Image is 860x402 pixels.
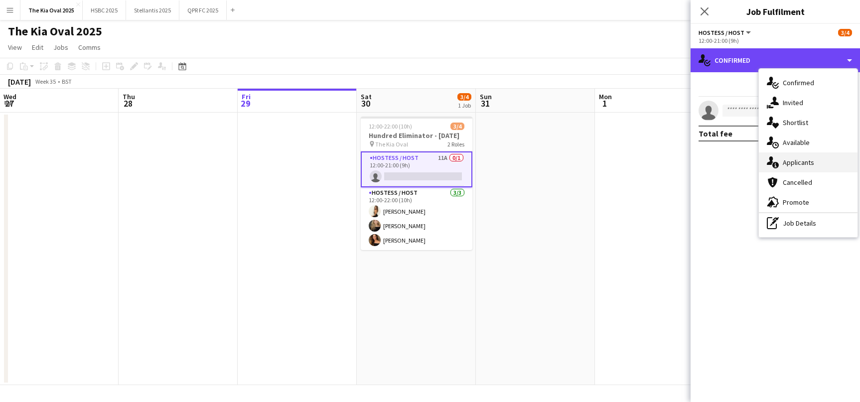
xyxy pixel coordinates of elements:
a: Comms [74,41,105,54]
span: 27 [2,98,16,109]
span: 3/4 [838,29,852,36]
span: Mon [599,92,612,101]
button: The Kia Oval 2025 [20,0,83,20]
div: BST [62,78,72,85]
h3: Hundred Eliminator - [DATE] [361,131,472,140]
app-job-card: 12:00-22:00 (10h)3/4Hundred Eliminator - [DATE] The Kia Oval2 RolesHostess / Host11A0/112:00-21:0... [361,117,472,250]
span: Hostess / Host [699,29,744,36]
a: Edit [28,41,47,54]
span: Sun [480,92,492,101]
span: Sat [361,92,372,101]
span: Comms [78,43,101,52]
div: Total fee [699,129,732,138]
div: Applicants [759,152,858,172]
span: 2 Roles [447,140,464,148]
span: 28 [121,98,135,109]
span: Thu [123,92,135,101]
div: 1 Job [458,102,471,109]
div: Promote [759,192,858,212]
span: Wed [3,92,16,101]
span: 30 [359,98,372,109]
div: Confirmed [691,48,860,72]
div: Confirmed [759,73,858,93]
button: Stellantis 2025 [126,0,179,20]
span: Fri [242,92,251,101]
span: 12:00-22:00 (10h) [369,123,412,130]
a: Jobs [49,41,72,54]
button: Hostess / Host [699,29,752,36]
div: Invited [759,93,858,113]
div: Available [759,133,858,152]
app-card-role: Hostess / Host11A0/112:00-21:00 (9h) [361,151,472,187]
span: 3/4 [450,123,464,130]
span: Jobs [53,43,68,52]
span: 29 [240,98,251,109]
div: Shortlist [759,113,858,133]
h1: The Kia Oval 2025 [8,24,102,39]
div: Cancelled [759,172,858,192]
div: 12:00-21:00 (9h) [699,37,852,44]
span: View [8,43,22,52]
span: 3/4 [457,93,471,101]
a: View [4,41,26,54]
span: 1 [597,98,612,109]
h3: Job Fulfilment [691,5,860,18]
button: HSBC 2025 [83,0,126,20]
app-card-role: Hostess / Host3/312:00-22:00 (10h)[PERSON_NAME][PERSON_NAME][PERSON_NAME] [361,187,472,250]
div: Job Details [759,213,858,233]
span: Week 35 [33,78,58,85]
span: 31 [478,98,492,109]
span: The Kia Oval [375,140,408,148]
div: [DATE] [8,77,31,87]
button: QPR FC 2025 [179,0,227,20]
span: Edit [32,43,43,52]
